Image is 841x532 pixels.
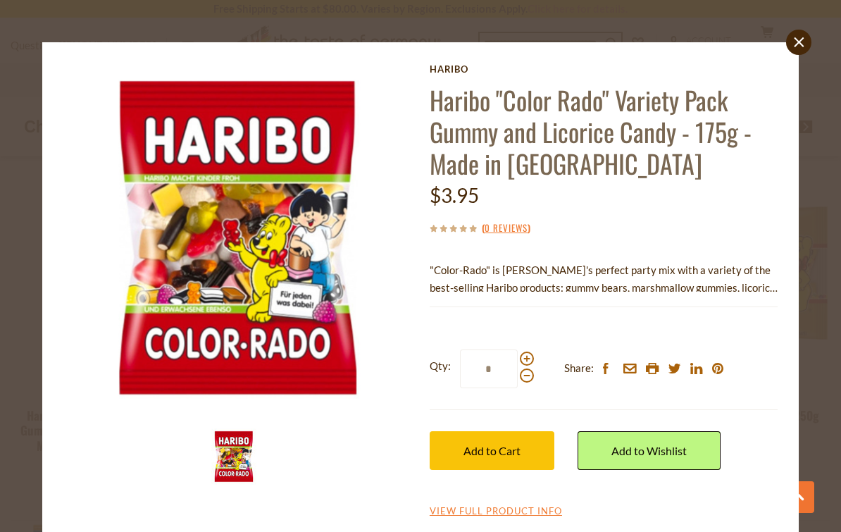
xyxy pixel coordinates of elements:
img: Haribo "Color Rado" Variety Pack Gummy and Licorice Candy - 175g - Made in Germany [206,428,262,485]
input: Qty: [460,349,518,388]
img: Haribo "Color Rado" Variety Pack Gummy and Licorice Candy - 175g - Made in Germany [63,63,412,412]
span: ( ) [482,221,530,235]
span: $3.95 [430,183,479,207]
a: Haribo "Color Rado" Variety Pack Gummy and Licorice Candy - 175g - Made in [GEOGRAPHIC_DATA] [430,81,752,182]
span: Share: [564,359,594,377]
a: 0 Reviews [485,221,528,236]
a: Add to Wishlist [578,431,721,470]
span: Add to Cart [463,444,521,457]
button: Add to Cart [430,431,554,470]
a: View Full Product Info [430,505,562,518]
a: Haribo [430,63,778,75]
strong: Qty: [430,357,451,375]
p: "Color-Rado" is [PERSON_NAME]'s perfect party mix with a variety of the best-selling Haribo produ... [430,261,778,297]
